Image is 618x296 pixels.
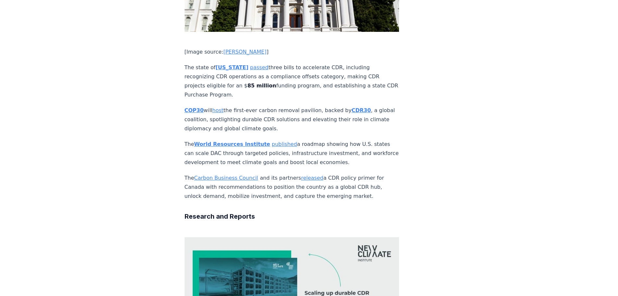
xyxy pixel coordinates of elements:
[185,174,399,201] p: The and its partners a CDR policy primer for Canada with recommendations to position the country ...
[301,175,323,181] a: released
[185,140,399,167] p: The a roadmap showing how U.S. states can scale DAC through targeted policies, infrastructure inv...
[185,212,255,220] strong: Research and Reports
[223,49,266,55] a: [PERSON_NAME]
[250,64,269,71] a: passed
[185,107,204,113] a: COP30
[194,175,258,181] a: Carbon Business Council
[215,64,248,71] a: [US_STATE]
[194,141,270,147] a: World Resources Institute
[185,63,399,99] p: The state of three bills to accelerate CDR, including recognizing CDR operations as a compliance ...
[185,106,399,133] p: will the first-ever carbon removal pavilion, backed by , a global coalition, spotlighting durable...
[185,47,399,57] p: [Image source: ]
[248,83,276,89] strong: 85 million
[272,141,297,147] a: published
[212,107,224,113] a: host
[352,107,371,113] a: CDR30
